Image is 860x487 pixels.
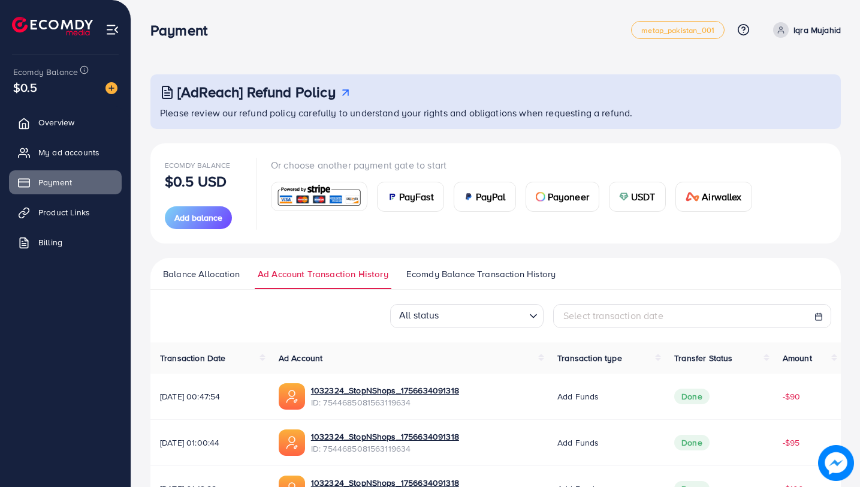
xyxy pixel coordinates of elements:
span: -$95 [783,437,800,449]
input: Search for option [443,305,524,324]
img: menu [105,23,119,37]
img: card [464,192,473,202]
img: logo [12,17,93,35]
h3: Payment [150,22,217,39]
span: Done [674,389,710,404]
a: card [271,182,367,211]
span: [DATE] 00:47:54 [160,390,259,402]
p: Or choose another payment gate to start [271,158,762,172]
span: Add funds [557,437,599,449]
a: Billing [9,230,122,254]
span: Airwallex [702,190,741,204]
span: Done [674,435,710,450]
span: -$90 [783,390,801,402]
a: cardPayPal [454,182,516,212]
img: image [105,82,117,94]
img: image [818,445,854,481]
a: Overview [9,110,122,134]
span: PayFast [399,190,434,204]
span: Amount [783,352,812,364]
span: Overview [38,116,74,128]
a: 1032324_StopNShops_1756634091318 [311,384,459,396]
span: Balance Allocation [163,267,240,281]
span: Ad Account Transaction History [258,267,388,281]
span: Billing [38,236,62,248]
img: card [275,184,363,209]
span: Add funds [557,390,599,402]
img: card [387,192,397,202]
p: Iqra Mujahid [793,23,841,37]
img: card [536,192,545,202]
button: Add balance [165,206,232,229]
p: $0.5 USD [165,174,227,188]
a: cardPayFast [377,182,444,212]
span: Ecomdy Balance Transaction History [406,267,556,281]
img: card [686,192,700,202]
span: Ecomdy Balance [13,66,78,78]
span: Ecomdy Balance [165,160,230,170]
span: Payoneer [548,190,589,204]
span: My ad accounts [38,146,99,158]
span: PayPal [476,190,506,204]
span: Select transaction date [563,309,663,322]
img: ic-ads-acc.e4c84228.svg [279,383,305,410]
p: Please review our refund policy carefully to understand your rights and obligations when requesti... [160,106,834,120]
a: metap_pakistan_001 [631,21,725,39]
span: [DATE] 01:00:44 [160,437,259,449]
img: ic-ads-acc.e4c84228.svg [279,429,305,456]
span: Product Links [38,206,90,218]
div: Search for option [390,304,544,328]
span: Transaction type [557,352,622,364]
img: card [619,192,629,202]
span: Transfer Status [674,352,732,364]
span: $0.5 [13,79,38,96]
a: Iqra Mujahid [768,22,841,38]
a: My ad accounts [9,140,122,164]
span: Transaction Date [160,352,226,364]
a: Payment [9,170,122,194]
span: metap_pakistan_001 [641,26,714,34]
span: All status [397,305,442,324]
span: ID: 7544685081563119634 [311,443,459,455]
span: ID: 7544685081563119634 [311,396,459,408]
a: cardUSDT [609,182,666,212]
span: Add balance [174,212,222,224]
a: 1032324_StopNShops_1756634091318 [311,431,459,443]
span: Payment [38,176,72,188]
a: cardAirwallex [675,182,752,212]
h3: [AdReach] Refund Policy [177,83,336,101]
span: USDT [631,190,656,204]
a: Product Links [9,200,122,224]
span: Ad Account [279,352,323,364]
a: cardPayoneer [526,182,599,212]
